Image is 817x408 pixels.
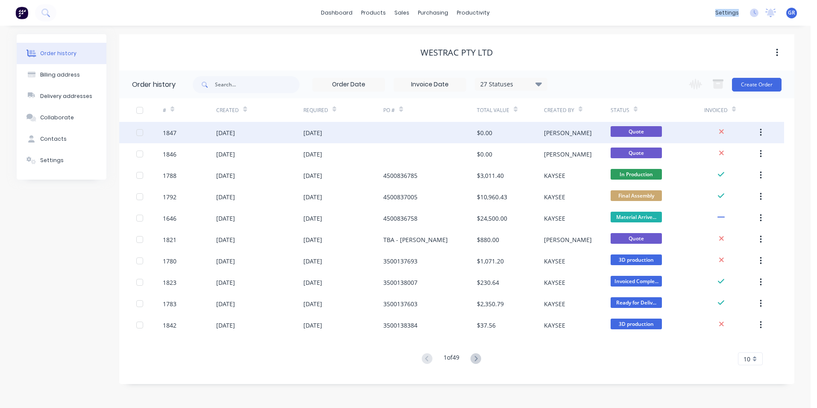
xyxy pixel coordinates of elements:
[303,192,322,201] div: [DATE]
[477,321,496,330] div: $37.56
[216,299,235,308] div: [DATE]
[477,299,504,308] div: $2,350.79
[711,6,743,19] div: settings
[132,80,176,90] div: Order history
[544,278,565,287] div: KAYSEE
[40,114,74,121] div: Collaborate
[544,321,565,330] div: KAYSEE
[475,80,547,89] div: 27 Statuses
[611,126,662,137] span: Quote
[303,150,322,159] div: [DATE]
[544,128,592,137] div: [PERSON_NAME]
[163,150,176,159] div: 1846
[477,214,507,223] div: $24,500.00
[390,6,414,19] div: sales
[611,148,662,158] span: Quote
[544,214,565,223] div: KAYSEE
[163,128,176,137] div: 1847
[303,321,322,330] div: [DATE]
[303,278,322,287] div: [DATE]
[383,171,417,180] div: 4500836785
[611,212,662,222] span: Material Arrive...
[611,106,629,114] div: Status
[216,278,235,287] div: [DATE]
[215,76,300,93] input: Search...
[383,98,477,122] div: PO #
[163,235,176,244] div: 1821
[453,6,494,19] div: productivity
[163,257,176,266] div: 1780
[383,106,395,114] div: PO #
[420,47,493,58] div: WesTrac Pty Ltd
[383,321,417,330] div: 3500138384
[40,71,80,79] div: Billing address
[17,86,106,107] button: Delivery addresses
[544,150,592,159] div: [PERSON_NAME]
[216,128,235,137] div: [DATE]
[303,128,322,137] div: [DATE]
[383,299,417,308] div: 3500137603
[477,128,492,137] div: $0.00
[477,235,499,244] div: $880.00
[477,106,509,114] div: Total Value
[477,150,492,159] div: $0.00
[40,50,76,57] div: Order history
[394,78,466,91] input: Invoice Date
[17,150,106,171] button: Settings
[303,171,322,180] div: [DATE]
[317,6,357,19] a: dashboard
[744,355,750,364] span: 10
[611,190,662,201] span: Final Assembly
[477,257,504,266] div: $1,071.20
[40,92,92,100] div: Delivery addresses
[303,235,322,244] div: [DATE]
[544,257,565,266] div: KAYSEE
[216,235,235,244] div: [DATE]
[611,297,662,308] span: Ready for Deliv...
[163,192,176,201] div: 1792
[313,78,385,91] input: Order Date
[40,135,67,143] div: Contacts
[477,278,499,287] div: $230.64
[216,257,235,266] div: [DATE]
[163,98,216,122] div: #
[163,278,176,287] div: 1823
[611,276,662,287] span: Invoiced Comple...
[17,128,106,150] button: Contacts
[216,192,235,201] div: [DATE]
[303,299,322,308] div: [DATE]
[477,171,504,180] div: $3,011.40
[611,254,662,265] span: 3D production
[444,353,459,365] div: 1 of 49
[544,299,565,308] div: KAYSEE
[40,157,64,164] div: Settings
[383,257,417,266] div: 3500137693
[357,6,390,19] div: products
[732,78,782,92] button: Create Order
[216,98,303,122] div: Created
[163,106,166,114] div: #
[163,171,176,180] div: 1788
[477,192,507,201] div: $10,960.43
[704,106,728,114] div: Invoiced
[544,171,565,180] div: KAYSEE
[303,214,322,223] div: [DATE]
[216,171,235,180] div: [DATE]
[163,321,176,330] div: 1842
[17,107,106,128] button: Collaborate
[544,192,565,201] div: KAYSEE
[544,98,611,122] div: Created By
[611,319,662,329] span: 3D production
[163,299,176,308] div: 1783
[216,150,235,159] div: [DATE]
[303,98,384,122] div: Required
[383,278,417,287] div: 3500138007
[163,214,176,223] div: 1646
[216,321,235,330] div: [DATE]
[17,64,106,86] button: Billing address
[216,214,235,223] div: [DATE]
[544,235,592,244] div: [PERSON_NAME]
[477,98,544,122] div: Total Value
[303,106,328,114] div: Required
[544,106,574,114] div: Created By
